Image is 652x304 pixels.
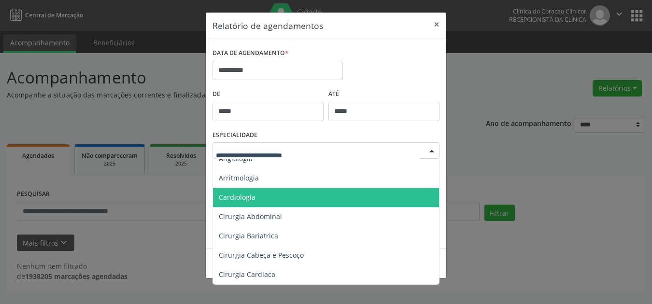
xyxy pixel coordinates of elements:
span: Cirurgia Cabeça e Pescoço [219,250,304,260]
label: ESPECIALIDADE [213,128,257,143]
span: Cardiologia [219,193,255,202]
span: Angiologia [219,154,253,163]
h5: Relatório de agendamentos [213,19,323,32]
label: ATÉ [328,87,439,102]
label: DATA DE AGENDAMENTO [213,46,288,61]
span: Cirurgia Bariatrica [219,231,278,240]
span: Cirurgia Abdominal [219,212,282,221]
button: Close [427,13,446,36]
label: De [213,87,324,102]
span: Cirurgia Cardiaca [219,270,275,279]
span: Arritmologia [219,173,259,182]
